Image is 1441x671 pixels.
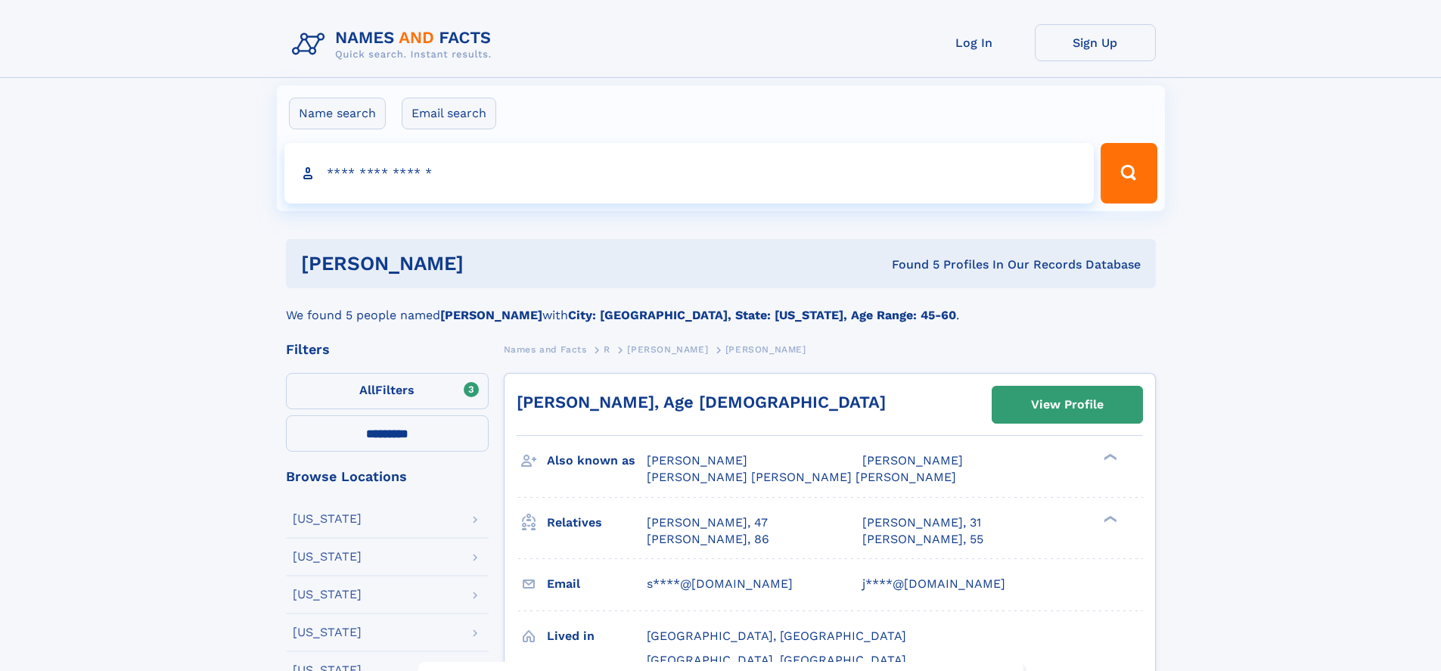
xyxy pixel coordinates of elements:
[289,98,386,129] label: Name search
[862,531,983,548] a: [PERSON_NAME], 55
[862,514,981,531] a: [PERSON_NAME], 31
[627,340,708,359] a: [PERSON_NAME]
[517,393,886,412] a: [PERSON_NAME], Age [DEMOGRAPHIC_DATA]
[301,254,678,273] h1: [PERSON_NAME]
[1100,452,1118,462] div: ❯
[1035,24,1156,61] a: Sign Up
[286,343,489,356] div: Filters
[293,626,362,638] div: [US_STATE]
[359,383,375,397] span: All
[862,453,963,468] span: [PERSON_NAME]
[547,623,647,649] h3: Lived in
[914,24,1035,61] a: Log In
[647,514,768,531] a: [PERSON_NAME], 47
[678,256,1141,273] div: Found 5 Profiles In Our Records Database
[286,24,504,65] img: Logo Names and Facts
[568,308,956,322] b: City: [GEOGRAPHIC_DATA], State: [US_STATE], Age Range: 45-60
[440,308,542,322] b: [PERSON_NAME]
[1100,514,1118,523] div: ❯
[402,98,496,129] label: Email search
[547,571,647,597] h3: Email
[286,373,489,409] label: Filters
[286,288,1156,325] div: We found 5 people named with .
[992,387,1142,423] a: View Profile
[293,589,362,601] div: [US_STATE]
[647,653,906,667] span: [GEOGRAPHIC_DATA], [GEOGRAPHIC_DATA]
[293,551,362,563] div: [US_STATE]
[1101,143,1157,203] button: Search Button
[284,143,1095,203] input: search input
[647,629,906,643] span: [GEOGRAPHIC_DATA], [GEOGRAPHIC_DATA]
[504,340,587,359] a: Names and Facts
[547,448,647,474] h3: Also known as
[647,470,956,484] span: [PERSON_NAME] [PERSON_NAME] [PERSON_NAME]
[604,344,610,355] span: R
[627,344,708,355] span: [PERSON_NAME]
[293,513,362,525] div: [US_STATE]
[647,531,769,548] a: [PERSON_NAME], 86
[286,470,489,483] div: Browse Locations
[725,344,806,355] span: [PERSON_NAME]
[647,453,747,468] span: [PERSON_NAME]
[1031,387,1104,422] div: View Profile
[547,510,647,536] h3: Relatives
[604,340,610,359] a: R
